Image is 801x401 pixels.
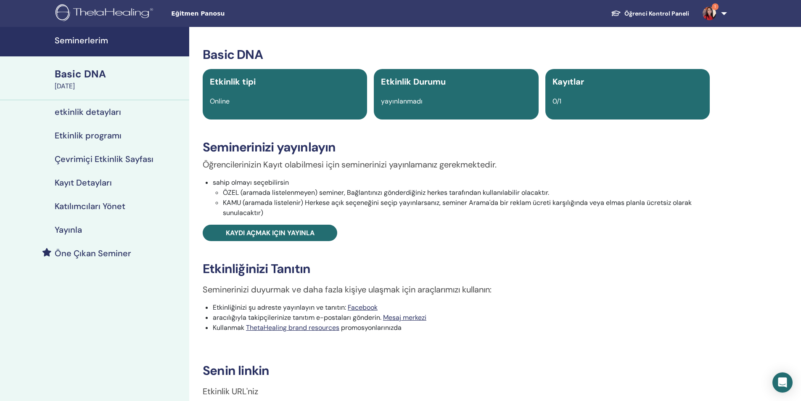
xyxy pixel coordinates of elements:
[213,178,710,218] li: sahip olmayı seçebilirsin
[703,7,716,20] img: default.jpg
[55,225,82,235] h4: Yayınla
[381,97,423,106] span: yayınlanmadı
[203,283,710,296] p: Seminerinizi duyurmak ve daha fazla kişiye ulaşmak için araçlarımızı kullanın:
[55,130,122,141] h4: Etkinlik programı
[553,97,561,106] span: 0/1
[213,323,710,333] li: Kullanmak promosyonlarınızda
[246,323,339,332] a: ThetaHealing brand resources
[55,154,153,164] h4: Çevrimiçi Etkinlik Sayfası
[213,303,710,313] li: Etkinliğinizi şu adreste yayınlayın ve tanıtın:
[203,140,710,155] h3: Seminerinizi yayınlayın
[223,188,710,198] li: ÖZEL (aramada listelenmeyen) seminer, Bağlantınızı gönderdiğiniz herkes tarafından kullanılabilir...
[203,158,710,171] p: Öğrencilerinizin Kayıt olabilmesi için seminerinizi yayınlamanız gerekmektedir.
[604,6,696,21] a: Öğrenci Kontrol Paneli
[210,76,256,87] span: Etkinlik tipi
[210,97,230,106] span: Online
[712,3,719,10] span: 1
[56,4,156,23] img: logo.png
[55,178,112,188] h4: Kayıt Detayları
[203,225,337,241] a: Kaydı açmak için yayınla
[553,76,584,87] span: Kayıtlar
[223,198,710,218] li: KAMU (aramada listelenir) Herkese açık seçeneğini seçip yayınlarsanız, seminer Arama'da bir rekla...
[203,261,710,276] h3: Etkinliğinizi Tanıtın
[213,313,710,323] li: aracılığıyla takipçilerinize tanıtım e-postaları gönderin.
[55,248,131,258] h4: Öne Çıkan Seminer
[203,385,710,398] p: Etkinlik URL'niz
[55,35,184,45] h4: Seminerlerim
[203,363,710,378] h3: Senin linkin
[55,67,184,81] div: Basic DNA
[55,81,184,91] div: [DATE]
[203,47,710,62] h3: Basic DNA
[50,67,189,91] a: Basic DNA[DATE]
[383,313,426,322] a: Mesaj merkezi
[611,10,621,17] img: graduation-cap-white.svg
[55,201,125,211] h4: Katılımcıları Yönet
[381,76,446,87] span: Etkinlik Durumu
[171,9,297,18] span: Eğitmen Panosu
[55,107,121,117] h4: etkinlik detayları
[348,303,378,312] a: Facebook
[226,228,315,237] span: Kaydı açmak için yayınla
[772,372,793,393] div: Open Intercom Messenger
